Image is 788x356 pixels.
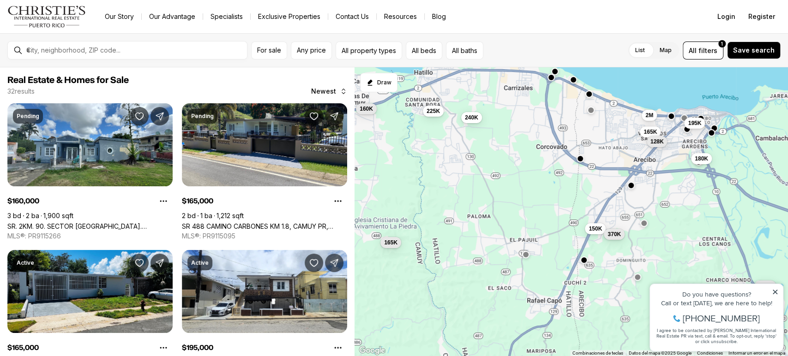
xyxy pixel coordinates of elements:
[291,42,332,59] button: Any price
[306,82,353,101] button: Newest
[727,42,781,59] button: Save search
[150,107,169,125] button: Share Property
[328,10,376,23] button: Contact Us
[7,222,173,230] a: SR. 2KM. 90. SECTOR QUEBRADA INT. ECHOGARY PUENTE, CAMUY PR, 00627
[7,76,129,85] span: Real Estate & Homes for Sale
[683,42,723,59] button: Allfilters1
[743,7,781,26] button: Register
[642,109,657,120] button: 2M
[608,230,621,237] span: 370K
[38,43,115,53] span: [PHONE_NUMBER]
[425,10,453,23] a: Blog
[427,107,440,115] span: 225K
[251,42,287,59] button: For sale
[585,223,606,234] button: 150K
[721,40,723,47] span: 1
[628,42,652,59] label: List
[142,10,203,23] a: Our Advantage
[130,107,149,125] button: Save Property: SR. 2KM. 90. SECTOR QUEBRADA INT. ECHOGARY PUENTE
[325,107,343,125] button: Share Property
[17,113,39,120] p: Pending
[748,13,775,20] span: Register
[691,153,712,164] button: 180K
[640,126,661,137] button: 165K
[257,47,281,54] span: For sale
[191,259,209,267] p: Active
[305,107,323,125] button: Save Property: SR 488 CAMINO CARBONES KM 1.8
[305,254,323,272] button: Save Property: 523 ANGEL M MARIN
[406,42,442,59] button: All beds
[712,7,741,26] button: Login
[154,192,173,210] button: Property options
[130,254,149,272] button: Save Property: D23 CALLE BAMBU
[203,10,250,23] a: Specialists
[7,88,35,95] p: 32 results
[12,57,132,74] span: I agree to be contacted by [PERSON_NAME] International Real Estate PR via text, call & email. To ...
[7,6,86,28] img: logo
[645,111,653,119] span: 2M
[717,13,735,20] span: Login
[629,350,692,356] span: Datos del mapa ©2025 Google
[446,42,483,59] button: All baths
[150,254,169,272] button: Share Property
[297,47,326,54] span: Any price
[251,10,328,23] a: Exclusive Properties
[695,155,708,162] span: 180K
[336,42,402,59] button: All property types
[97,10,141,23] a: Our Story
[644,128,657,135] span: 165K
[10,21,133,27] div: Do you have questions?
[646,136,667,147] button: 128K
[360,73,397,92] button: Start drawing
[377,10,424,23] a: Resources
[684,118,705,129] button: 195K
[191,113,214,120] p: Pending
[10,30,133,36] div: Call or text [DATE], we are here to help!
[650,137,663,145] span: 128K
[360,105,373,113] span: 160K
[689,46,697,55] span: All
[423,106,444,117] button: 225K
[652,42,679,59] label: Map
[329,192,347,210] button: Property options
[17,259,34,267] p: Active
[384,238,397,246] span: 165K
[356,103,377,114] button: 160K
[380,237,401,248] button: 165K
[461,112,482,123] button: 240K
[465,114,478,121] span: 240K
[604,228,625,239] button: 370K
[589,225,602,232] span: 150K
[311,88,336,95] span: Newest
[698,46,717,55] span: filters
[733,47,775,54] span: Save search
[688,119,701,127] span: 195K
[182,222,347,230] a: SR 488 CAMINO CARBONES KM 1.8, CAMUY PR, 00627
[325,254,343,272] button: Share Property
